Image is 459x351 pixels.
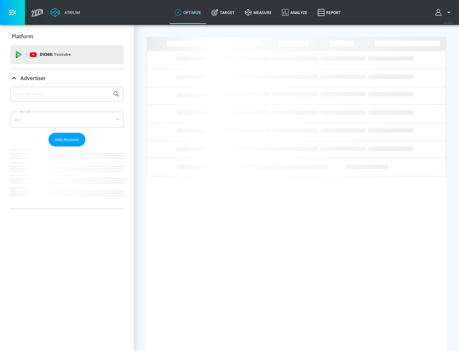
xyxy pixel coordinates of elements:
a: optimize [170,1,206,24]
a: Atrium [50,8,80,17]
a: Target [206,1,240,24]
a: Report [312,1,346,24]
input: Search by name [13,90,109,98]
p: Advertiser [20,75,46,82]
span: Add Account [55,136,79,143]
div: Advertiser [10,87,124,208]
button: Add Account [48,133,85,146]
div: A-Z [10,112,124,128]
p: Platform [12,33,33,40]
a: measure [240,1,277,24]
nav: list of Advertiser [10,146,124,208]
label: Sort By [18,109,32,114]
p: Youtube [54,51,71,58]
div: Atrium [62,10,80,15]
div: Advertiser [10,69,124,87]
p: DV360: [40,51,71,58]
div: Platform [10,27,124,45]
span: v 4.24.0 [444,21,453,25]
div: DV360: Youtube [10,45,124,64]
a: Analyze [277,1,312,24]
